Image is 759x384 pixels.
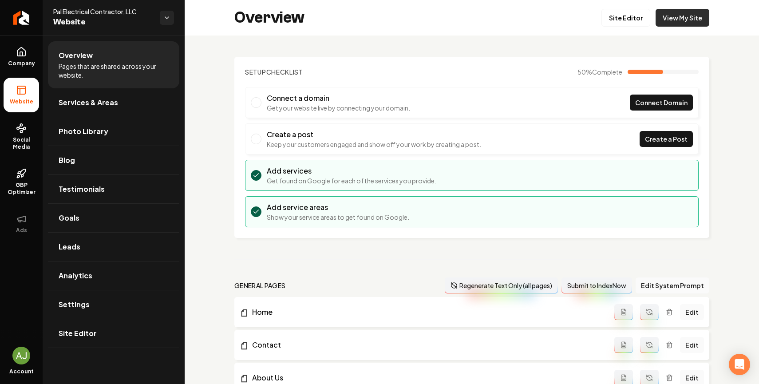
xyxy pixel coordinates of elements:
[240,372,614,383] a: About Us
[592,68,622,76] span: Complete
[240,340,614,350] a: Contact
[630,95,693,111] a: Connect Domain
[636,277,709,293] button: Edit System Prompt
[48,146,179,174] a: Blog
[267,103,410,112] p: Get your website live by connecting your domain.
[635,98,688,107] span: Connect Domain
[614,337,633,353] button: Add admin page prompt
[48,117,179,146] a: Photo Library
[445,277,558,293] button: Regenerate Text Only (all pages)
[59,97,118,108] span: Services & Areas
[53,16,153,28] span: Website
[645,135,688,144] span: Create a Post
[4,40,39,74] a: Company
[59,270,92,281] span: Analytics
[267,213,409,222] p: Show your service areas to get found on Google.
[577,67,622,76] span: 50 %
[59,241,80,252] span: Leads
[13,11,30,25] img: Rebolt Logo
[680,337,704,353] a: Edit
[9,368,34,375] span: Account
[729,354,750,375] div: Open Intercom Messenger
[267,140,481,149] p: Keep your customers engaged and show off your work by creating a post.
[267,166,436,176] h3: Add services
[48,319,179,348] a: Site Editor
[59,62,169,79] span: Pages that are shared across your website.
[680,304,704,320] a: Edit
[48,261,179,290] a: Analytics
[59,299,90,310] span: Settings
[4,116,39,158] a: Social Media
[614,304,633,320] button: Add admin page prompt
[53,7,153,16] span: Pal Electrical Contractor, LLC
[4,206,39,241] button: Ads
[267,176,436,185] p: Get found on Google for each of the services you provide.
[48,290,179,319] a: Settings
[640,131,693,147] a: Create a Post
[245,67,303,76] h2: Checklist
[4,161,39,203] a: GBP Optimizer
[267,129,481,140] h3: Create a post
[245,68,266,76] span: Setup
[267,93,410,103] h3: Connect a domain
[48,204,179,232] a: Goals
[240,307,614,317] a: Home
[59,328,97,339] span: Site Editor
[48,88,179,117] a: Services & Areas
[48,175,179,203] a: Testimonials
[59,184,105,194] span: Testimonials
[12,347,30,364] img: AJ Nimeh
[59,126,108,137] span: Photo Library
[234,281,286,290] h2: general pages
[561,277,632,293] button: Submit to IndexNow
[234,9,304,27] h2: Overview
[12,227,31,234] span: Ads
[267,202,409,213] h3: Add service areas
[4,182,39,196] span: GBP Optimizer
[4,60,39,67] span: Company
[4,136,39,150] span: Social Media
[59,50,93,61] span: Overview
[656,9,709,27] a: View My Site
[601,9,650,27] a: Site Editor
[6,98,37,105] span: Website
[12,347,30,364] button: Open user button
[59,155,75,166] span: Blog
[48,233,179,261] a: Leads
[59,213,79,223] span: Goals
